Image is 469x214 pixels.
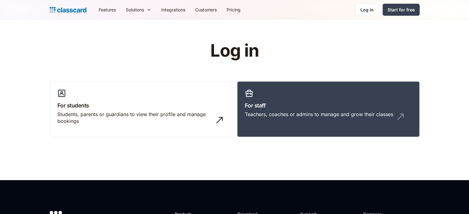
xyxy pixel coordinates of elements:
a: For studentsStudents, parents or guardians to view their profile and manage bookings [50,81,232,137]
a: Customers [190,3,222,17]
a: Log in [355,3,379,16]
a: Start for free [383,4,420,16]
h3: For students [57,101,224,110]
a: Logo [50,6,86,14]
a: Pricing [222,3,245,17]
h3: For staff [245,101,412,110]
div: Log in [360,6,374,13]
a: Integrations [156,3,190,17]
div: Students, parents or guardians to view their profile and manage bookings [57,111,212,125]
a: For staffTeachers, coaches or admins to manage and grow their classes [237,81,420,137]
div: Teachers, coaches or admins to manage and grow their classes [245,111,393,118]
div: Start for free [388,6,415,13]
h1: Log in [137,41,332,60]
div: Solutions [121,3,156,17]
div: Solutions [126,6,144,13]
a: Features [94,3,121,17]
